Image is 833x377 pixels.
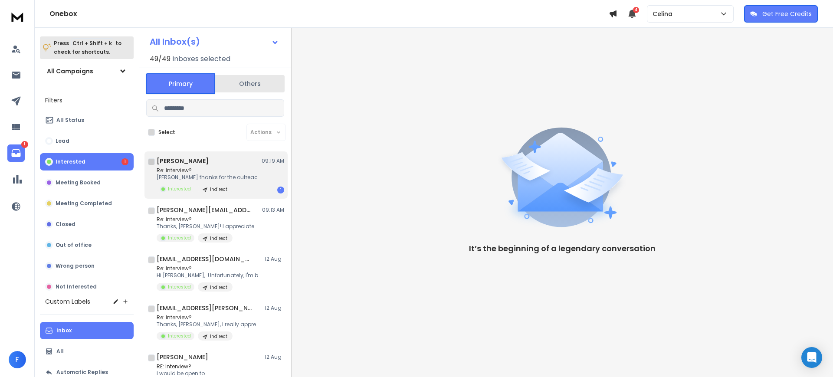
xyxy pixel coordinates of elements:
p: Indirect [210,333,227,340]
button: Meeting Completed [40,195,134,212]
p: All [56,348,64,355]
button: Meeting Booked [40,174,134,191]
button: Inbox [40,322,134,339]
p: Thanks, [PERSON_NAME]! I appreciate your [157,223,261,230]
button: Wrong person [40,257,134,275]
h3: Custom Labels [45,297,90,306]
p: Out of office [56,242,92,249]
p: Indirect [210,284,227,291]
button: Interested1 [40,153,134,170]
p: I would be open to [157,370,233,377]
p: Re: Interview? [157,314,261,321]
button: Others [215,74,285,93]
h1: All Campaigns [47,67,93,75]
p: Interested [168,186,191,192]
button: Get Free Credits [744,5,818,23]
p: Automatic Replies [56,369,108,376]
p: Indirect [210,235,227,242]
p: Interested [168,235,191,241]
button: All Campaigns [40,62,134,80]
button: Closed [40,216,134,233]
span: 49 / 49 [150,54,171,64]
p: Press to check for shortcuts. [54,39,121,56]
div: Open Intercom Messenger [801,347,822,368]
p: Hi [PERSON_NAME], Unfortunately, I'm booked up [157,272,261,279]
h1: [PERSON_NAME][EMAIL_ADDRESS][PERSON_NAME][DOMAIN_NAME] [157,206,252,214]
button: All Status [40,111,134,129]
p: Not Interested [56,283,97,290]
p: Interested [168,333,191,339]
h1: [EMAIL_ADDRESS][PERSON_NAME][DOMAIN_NAME] [157,304,252,312]
p: Lead [56,138,69,144]
h1: All Inbox(s) [150,37,200,46]
h1: [PERSON_NAME] [157,353,208,361]
p: 12 Aug [265,354,284,361]
p: Closed [56,221,75,228]
button: Out of office [40,236,134,254]
p: Meeting Booked [56,179,101,186]
h1: [PERSON_NAME] [157,157,209,165]
p: 12 Aug [265,305,284,311]
div: 1 [121,158,128,165]
h3: Inboxes selected [172,54,230,64]
span: Ctrl + Shift + k [71,38,113,48]
p: It’s the beginning of a legendary conversation [469,243,656,255]
img: logo [9,9,26,25]
p: Re: Interview? [157,216,261,223]
button: Not Interested [40,278,134,295]
button: Lead [40,132,134,150]
p: Get Free Credits [762,10,812,18]
a: 1 [7,144,25,162]
p: RE: Interview? [157,363,233,370]
p: Meeting Completed [56,200,112,207]
p: All Status [56,117,84,124]
button: All Inbox(s) [143,33,286,50]
h3: Filters [40,94,134,106]
p: 09:13 AM [262,207,284,213]
p: Thanks, [PERSON_NAME], I really appreciate [157,321,261,328]
button: Primary [146,73,215,94]
p: Indirect [210,186,227,193]
button: F [9,351,26,368]
p: Interested [56,158,85,165]
p: 1 [21,141,28,148]
p: Inbox [56,327,72,334]
h1: [EMAIL_ADDRESS][DOMAIN_NAME] [157,255,252,263]
p: Interested [168,284,191,290]
span: 4 [633,7,639,13]
div: 1 [277,187,284,193]
p: 09:19 AM [262,157,284,164]
p: Re: Interview? [157,167,261,174]
p: Celina [653,10,676,18]
button: All [40,343,134,360]
p: 12 Aug [265,256,284,262]
p: Re: Interview? [157,265,261,272]
p: Wrong person [56,262,95,269]
h1: Onebox [49,9,609,19]
p: [PERSON_NAME] thanks for the outreach. [157,174,261,181]
label: Select [158,129,175,136]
